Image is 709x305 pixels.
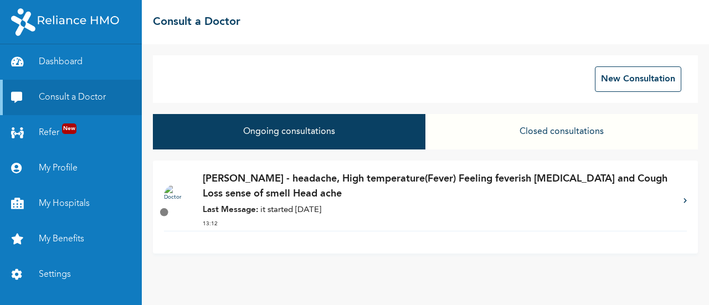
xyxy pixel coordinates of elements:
[595,66,681,92] button: New Consultation
[203,220,672,228] p: 13:12
[203,206,258,214] strong: Last Message:
[62,123,76,134] span: New
[153,114,425,149] button: Ongoing consultations
[11,8,119,36] img: RelianceHMO's Logo
[203,172,672,201] p: [PERSON_NAME] - headache, High temperature(Fever) Feeling feverish [MEDICAL_DATA] and Cough Loss ...
[164,184,186,206] img: Doctor
[153,14,240,30] h2: Consult a Doctor
[425,114,698,149] button: Closed consultations
[203,204,672,217] p: it started [DATE]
